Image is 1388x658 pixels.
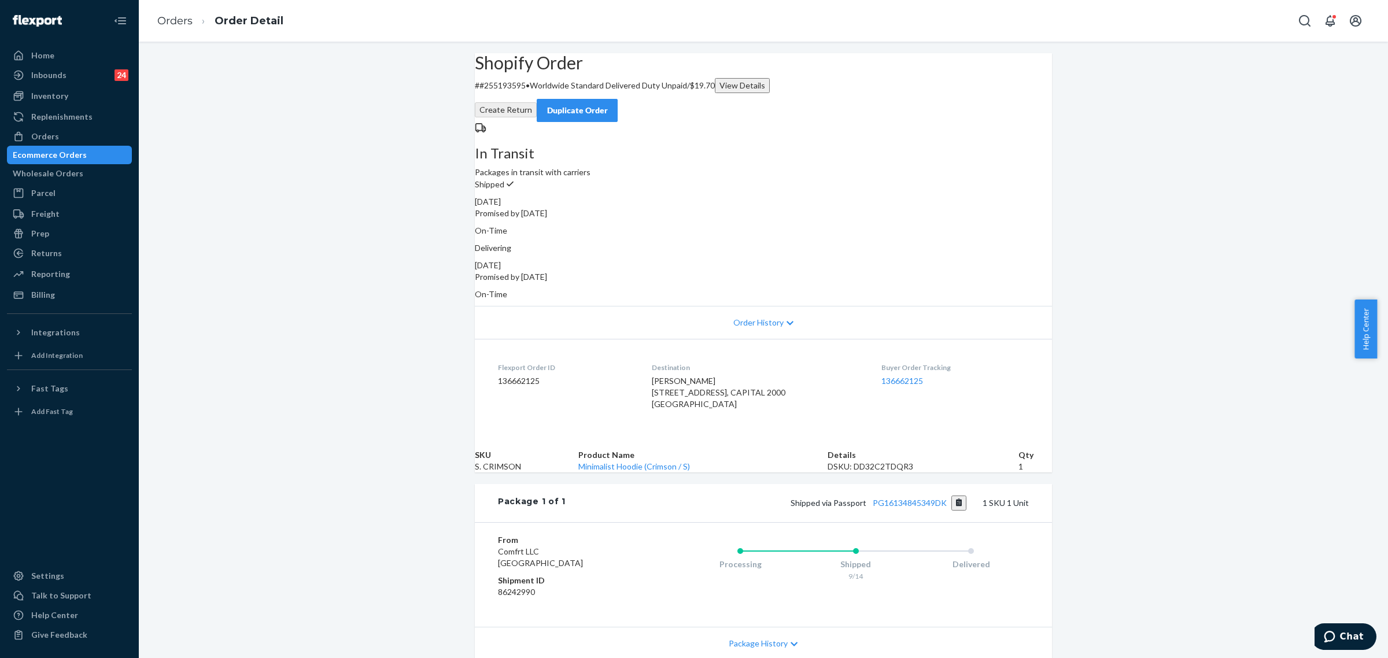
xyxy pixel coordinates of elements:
[475,146,1052,178] div: Packages in transit with carriers
[7,146,132,164] a: Ecommerce Orders
[31,570,64,582] div: Settings
[1018,449,1052,461] th: Qty
[798,571,914,581] div: 9/14
[7,127,132,146] a: Orders
[475,461,578,472] td: S. CRIMSON
[475,53,1052,72] h2: Shopify Order
[475,289,1052,300] p: On-Time
[7,244,132,263] a: Returns
[7,108,132,126] a: Replenishments
[31,629,87,641] div: Give Feedback
[31,50,54,61] div: Home
[475,178,1052,190] p: Shipped
[7,402,132,421] a: Add Fast Tag
[13,15,62,27] img: Flexport logo
[652,363,863,372] dt: Destination
[498,363,633,372] dt: Flexport Order ID
[7,184,132,202] a: Parcel
[7,586,132,605] button: Talk to Support
[148,4,293,38] ol: breadcrumbs
[31,383,68,394] div: Fast Tags
[215,14,283,27] a: Order Detail
[31,208,60,220] div: Freight
[31,90,68,102] div: Inventory
[7,265,132,283] a: Reporting
[7,87,132,105] a: Inventory
[31,268,70,280] div: Reporting
[828,461,1018,472] div: DSKU: DD32C2TDQR3
[729,638,788,649] span: Package History
[7,205,132,223] a: Freight
[682,559,798,570] div: Processing
[7,66,132,84] a: Inbounds24
[566,496,1029,511] div: 1 SKU 1 Unit
[498,586,636,598] dd: 86242990
[31,131,59,142] div: Orders
[31,406,73,416] div: Add Fast Tag
[7,379,132,398] button: Fast Tags
[7,286,132,304] a: Billing
[7,346,132,365] a: Add Integration
[526,80,530,90] span: •
[498,375,633,387] dd: 136662125
[31,327,80,338] div: Integrations
[881,363,1029,372] dt: Buyer Order Tracking
[791,498,967,508] span: Shipped via Passport
[547,105,608,116] div: Duplicate Order
[1315,623,1376,652] iframe: Opens a widget where you can chat to one of our agents
[31,350,83,360] div: Add Integration
[475,208,1052,219] p: Promised by [DATE]
[31,111,93,123] div: Replenishments
[475,146,1052,161] h3: In Transit
[475,242,1052,254] p: Delivering
[537,99,618,122] button: Duplicate Order
[109,9,132,32] button: Close Navigation
[578,449,828,461] th: Product Name
[31,247,62,259] div: Returns
[31,69,67,81] div: Inbounds
[7,606,132,624] a: Help Center
[7,626,132,644] button: Give Feedback
[13,149,87,161] div: Ecommerce Orders
[1344,9,1367,32] button: Open account menu
[31,609,78,621] div: Help Center
[951,496,967,511] button: Copy tracking number
[7,224,132,243] a: Prep
[1354,300,1377,358] button: Help Center
[31,187,56,199] div: Parcel
[7,164,132,183] a: Wholesale Orders
[7,46,132,65] a: Home
[1319,9,1342,32] button: Open notifications
[475,196,1052,208] div: [DATE]
[475,78,1052,93] p: # #255193595 / $19.70
[498,534,636,546] dt: From
[1018,461,1052,472] td: 1
[498,496,566,511] div: Package 1 of 1
[475,260,1052,271] div: [DATE]
[7,323,132,342] button: Integrations
[475,271,1052,283] p: Promised by [DATE]
[498,575,636,586] dt: Shipment ID
[913,559,1029,570] div: Delivered
[157,14,193,27] a: Orders
[530,80,687,90] span: Worldwide Standard Delivered Duty Unpaid
[828,449,1018,461] th: Details
[498,546,583,568] span: Comfrt LLC [GEOGRAPHIC_DATA]
[652,376,785,409] span: [PERSON_NAME] [STREET_ADDRESS], CAPITAL 2000 [GEOGRAPHIC_DATA]
[873,498,947,508] a: PG16134845349DK
[31,289,55,301] div: Billing
[475,225,1052,236] p: On-Time
[733,317,784,328] span: Order History
[475,102,537,117] button: Create Return
[719,80,765,91] div: View Details
[881,376,923,386] a: 136662125
[31,228,49,239] div: Prep
[1293,9,1316,32] button: Open Search Box
[715,78,770,93] button: View Details
[13,168,83,179] div: Wholesale Orders
[115,69,128,81] div: 24
[578,461,690,471] a: Minimalist Hoodie (Crimson / S)
[798,559,914,570] div: Shipped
